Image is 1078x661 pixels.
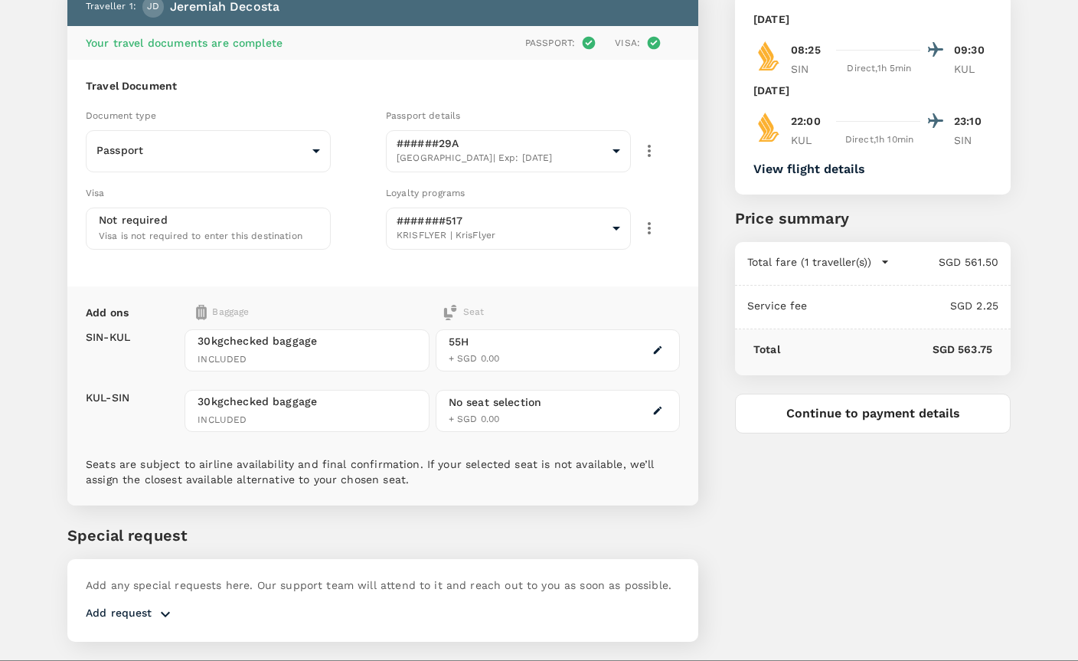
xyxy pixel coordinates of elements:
span: KRISFLYER | KrisFlyer [397,229,606,244]
div: No seat selection [449,395,542,411]
p: Add ons [86,306,129,321]
p: Special request [67,525,698,548]
span: 30kg checked baggage [198,334,416,349]
p: #######517 [397,214,606,229]
span: + SGD 0.00 [449,414,500,425]
p: KUL [791,133,829,149]
div: Seat [443,306,485,321]
p: Passport : [525,37,575,51]
span: Passport details [386,111,460,122]
p: SIN [791,62,829,77]
h6: Travel Document [86,79,680,96]
span: [GEOGRAPHIC_DATA] | Exp: [DATE] [397,152,606,167]
p: SIN [954,133,992,149]
img: SQ [753,113,784,143]
p: Price summary [735,208,1011,231]
p: ######29A [397,136,606,152]
span: Visa [86,188,105,199]
p: 09:30 [954,43,992,59]
p: [DATE] [753,12,789,28]
button: View flight details [753,163,865,177]
div: Direct , 1h 10min [838,133,920,149]
p: SGD 561.50 [890,255,998,270]
span: INCLUDED [198,414,416,429]
p: SIN - KUL [86,330,130,345]
p: Passport [96,143,306,159]
p: [DATE] [753,83,789,99]
p: Add any special requests here. Our support team will attend to it and reach out to you as soon as... [86,578,680,594]
div: Direct , 1h 5min [838,62,920,77]
button: Continue to payment details [735,394,1011,434]
div: 55H [449,335,500,351]
p: KUL - SIN [86,391,129,406]
span: Document type [86,111,156,122]
span: INCLUDED [198,353,416,368]
p: Total fare (1 traveller(s)) [747,255,871,270]
img: SQ [753,41,784,72]
p: 08:25 [791,43,821,59]
span: Loyalty programs [386,188,465,199]
p: Visa : [615,37,640,51]
span: Your travel documents are complete [86,38,283,50]
p: Service fee [747,299,808,314]
p: Seats are subject to airline availability and final confirmation. If your selected seat is not av... [86,457,680,488]
img: baggage-icon [196,306,207,321]
span: 30kg checked baggage [198,394,416,410]
p: Add request [86,606,152,624]
p: Total [753,342,780,358]
p: 23:10 [954,114,992,130]
p: KUL [954,62,992,77]
p: SGD 2.25 [808,299,998,314]
p: 22:00 [791,114,821,130]
div: Baggage [196,306,374,321]
p: Not required [99,213,168,228]
span: Visa is not required to enter this destination [99,231,302,242]
span: + SGD 0.00 [449,354,500,365]
img: baggage-icon [443,306,458,321]
p: SGD 563.75 [780,342,992,358]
